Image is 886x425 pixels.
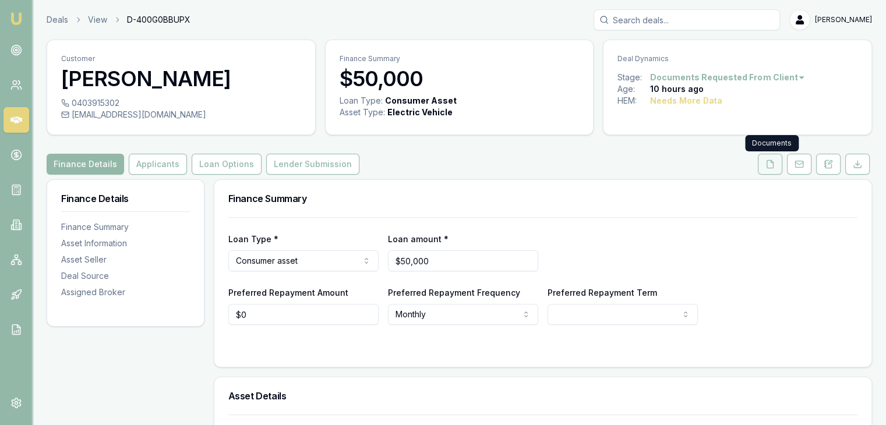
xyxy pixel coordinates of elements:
[388,234,449,244] label: Loan amount *
[387,107,453,118] div: Electric Vehicle
[61,97,301,109] div: 0403915302
[617,83,650,95] div: Age:
[61,54,301,63] p: Customer
[61,286,190,298] div: Assigned Broker
[617,95,650,107] div: HEM:
[47,14,190,26] nav: breadcrumb
[61,109,301,121] div: [EMAIL_ADDRESS][DOMAIN_NAME]
[650,72,806,83] button: Documents Requested From Client
[388,250,538,271] input: $
[264,154,362,175] a: Lender Submission
[228,304,379,325] input: $
[127,14,190,26] span: D-400G0BBUPX
[47,14,68,26] a: Deals
[9,12,23,26] img: emu-icon-u.png
[548,288,657,297] label: Preferred Repayment Term
[617,54,857,63] p: Deal Dynamics
[340,67,580,90] h3: $50,000
[228,234,278,244] label: Loan Type *
[129,154,187,175] button: Applicants
[61,270,190,282] div: Deal Source
[61,67,301,90] h3: [PERSON_NAME]
[650,95,722,107] div: Needs More Data
[385,95,457,107] div: Consumer Asset
[228,288,348,297] label: Preferred Repayment Amount
[340,107,385,118] div: Asset Type :
[61,254,190,265] div: Asset Seller
[192,154,262,175] button: Loan Options
[650,83,704,95] div: 10 hours ago
[47,154,126,175] a: Finance Details
[61,238,190,249] div: Asset Information
[88,14,107,26] a: View
[126,154,189,175] a: Applicants
[47,154,124,175] button: Finance Details
[266,154,359,175] button: Lender Submission
[228,194,857,203] h3: Finance Summary
[745,135,799,151] div: Documents
[388,288,520,297] label: Preferred Repayment Frequency
[340,95,383,107] div: Loan Type:
[617,72,650,83] div: Stage:
[594,9,780,30] input: Search deals
[815,15,872,24] span: [PERSON_NAME]
[340,54,580,63] p: Finance Summary
[189,154,264,175] a: Loan Options
[61,194,190,203] h3: Finance Details
[228,391,857,401] h3: Asset Details
[61,221,190,233] div: Finance Summary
